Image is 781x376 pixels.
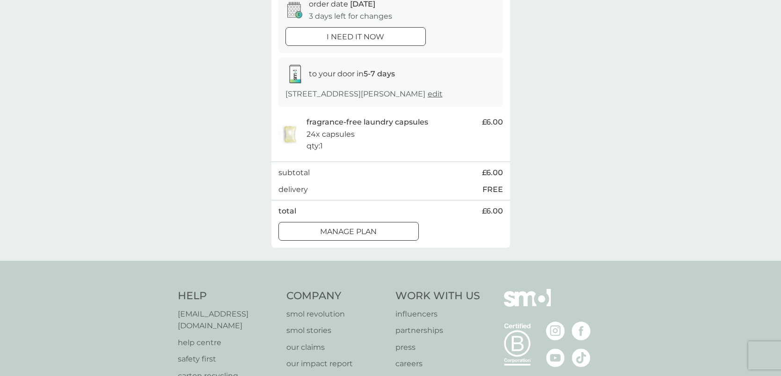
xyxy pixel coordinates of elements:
img: visit the smol Instagram page [546,322,565,340]
span: £6.00 [482,205,503,217]
a: smol revolution [286,308,386,320]
a: edit [428,89,443,98]
img: visit the smol Youtube page [546,348,565,367]
p: Manage plan [320,226,377,238]
a: [EMAIL_ADDRESS][DOMAIN_NAME] [178,308,277,332]
a: our impact report [286,358,386,370]
p: subtotal [278,167,310,179]
img: visit the smol Facebook page [572,322,591,340]
p: 3 days left for changes [309,10,392,22]
button: Manage plan [278,222,419,241]
a: our claims [286,341,386,354]
a: help centre [178,337,277,349]
span: to your door in [309,69,395,78]
strong: 5-7 days [364,69,395,78]
p: 24x capsules [307,128,355,140]
span: £6.00 [482,116,503,128]
p: total [278,205,296,217]
p: fragrance-free laundry capsules [307,116,428,128]
a: careers [395,358,480,370]
h4: Company [286,289,386,303]
h4: Help [178,289,277,303]
img: smol [504,289,551,321]
p: delivery [278,184,308,196]
a: partnerships [395,324,480,337]
button: i need it now [285,27,426,46]
a: smol stories [286,324,386,337]
span: £6.00 [482,167,503,179]
p: [STREET_ADDRESS][PERSON_NAME] [285,88,443,100]
p: qty : 1 [307,140,323,152]
h4: Work With Us [395,289,480,303]
p: FREE [482,184,503,196]
a: safety first [178,353,277,365]
img: visit the smol Tiktok page [572,348,591,367]
p: i need it now [327,31,384,43]
a: influencers [395,308,480,320]
a: press [395,341,480,354]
